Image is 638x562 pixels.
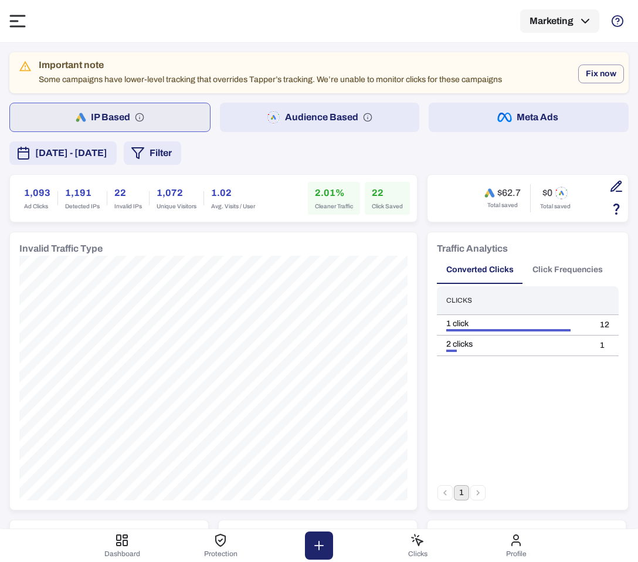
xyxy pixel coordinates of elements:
span: Protection [204,550,237,558]
button: page 1 [454,485,469,500]
span: Total saved [540,202,571,211]
h6: Invalid Traffic Type [19,242,103,256]
span: [DATE] - [DATE] [35,146,107,160]
span: Click Saved [372,202,403,211]
button: Audience Based [220,103,420,132]
h6: 1,093 [24,186,50,200]
h6: $62.7 [497,187,521,199]
span: Unique Visitors [157,202,196,211]
span: Profile [506,550,527,558]
nav: pagination navigation [437,485,486,500]
h6: $0 [542,187,552,199]
span: Dashboard [104,550,140,558]
span: Detected IPs [65,202,100,211]
th: Clicks [437,286,591,315]
div: 1 click [446,319,581,329]
button: Estimation based on the quantity of invalid click x cost-per-click. [606,199,626,219]
button: IP Based [9,103,211,132]
span: Ad Clicks [24,202,50,211]
h6: 22 [114,186,142,200]
button: Protection [171,529,270,562]
h6: 1,191 [65,186,100,200]
button: Meta Ads [429,103,629,132]
h6: Traffic Analytics [437,242,508,256]
button: Marketing [520,9,599,33]
button: Converted Clicks [437,256,523,284]
h6: 22 [372,186,403,200]
h6: 1,072 [157,186,196,200]
span: Invalid IPs [114,202,142,211]
span: Cleaner Traffic [315,202,353,211]
span: Avg. Visits / User [211,202,255,211]
div: 2 clicks [446,339,581,350]
button: [DATE] - [DATE] [9,141,117,165]
button: Click Frequencies [523,256,612,284]
div: Important note [39,59,502,71]
button: Dashboard [73,529,171,562]
div: Some campaigns have lower-level tracking that overrides Tapper’s tracking. We’re unable to monito... [39,56,502,90]
span: Clicks [408,550,427,558]
button: Filter [124,141,181,165]
button: Clicks [368,529,467,562]
td: 1 [591,336,619,356]
h6: 2.01% [315,186,353,200]
h6: 1.02 [211,186,255,200]
button: Profile [467,529,565,562]
svg: Audience based: Search, Display, Shopping, Video Performance Max, Demand Generation [363,113,372,122]
td: 12 [591,315,619,336]
button: Fix now [578,65,624,83]
svg: IP based: Search, Display, and Shopping. [135,113,144,122]
span: Total saved [487,201,518,209]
